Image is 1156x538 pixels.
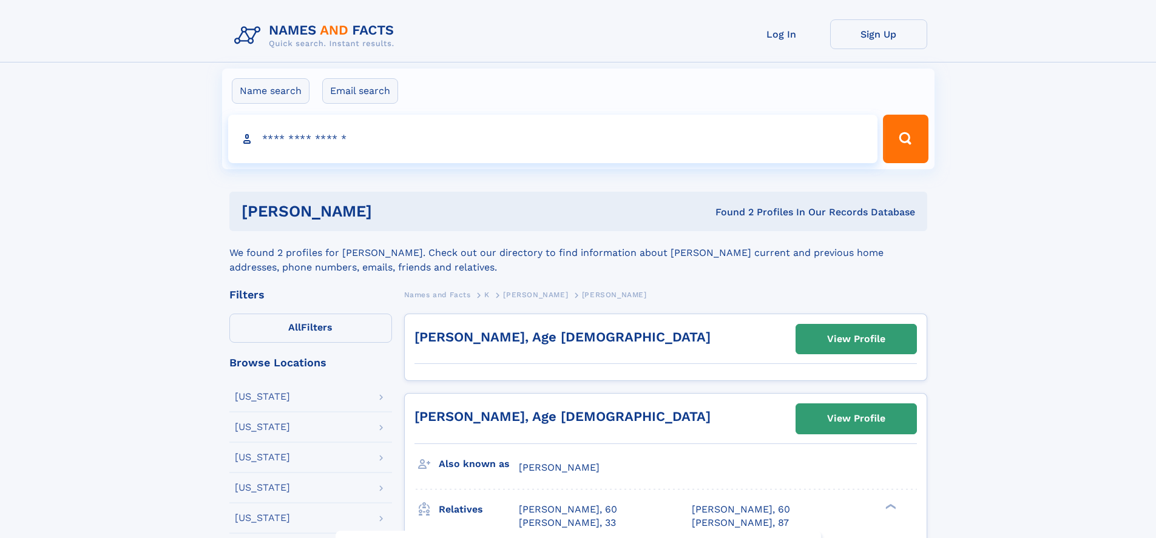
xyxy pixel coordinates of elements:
span: K [484,291,490,299]
img: Logo Names and Facts [229,19,404,52]
div: View Profile [827,325,885,353]
a: [PERSON_NAME], 60 [692,503,790,516]
span: [PERSON_NAME] [519,462,600,473]
a: [PERSON_NAME], Age [DEMOGRAPHIC_DATA] [414,329,711,345]
a: View Profile [796,324,916,354]
label: Email search [322,78,398,104]
h3: Relatives [439,499,519,520]
h3: Also known as [439,454,519,474]
span: All [288,321,301,333]
div: ❯ [882,502,897,510]
a: [PERSON_NAME], Age [DEMOGRAPHIC_DATA] [414,409,711,424]
div: [US_STATE] [235,392,290,402]
label: Name search [232,78,309,104]
a: Names and Facts [404,287,471,302]
a: [PERSON_NAME] [503,287,568,302]
div: Browse Locations [229,357,392,368]
a: K [484,287,490,302]
div: Found 2 Profiles In Our Records Database [544,206,915,219]
div: [US_STATE] [235,513,290,523]
input: search input [228,115,878,163]
div: Filters [229,289,392,300]
div: [US_STATE] [235,452,290,462]
a: Log In [733,19,830,49]
a: [PERSON_NAME], 33 [519,516,616,530]
span: [PERSON_NAME] [503,291,568,299]
div: [US_STATE] [235,483,290,493]
a: [PERSON_NAME], 87 [692,516,789,530]
a: View Profile [796,404,916,433]
div: [US_STATE] [235,422,290,432]
a: Sign Up [830,19,927,49]
label: Filters [229,314,392,343]
div: We found 2 profiles for [PERSON_NAME]. Check out our directory to find information about [PERSON_... [229,231,927,275]
button: Search Button [883,115,928,163]
div: View Profile [827,405,885,432]
a: [PERSON_NAME], 60 [519,503,617,516]
h1: [PERSON_NAME] [242,204,544,219]
span: [PERSON_NAME] [582,291,647,299]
